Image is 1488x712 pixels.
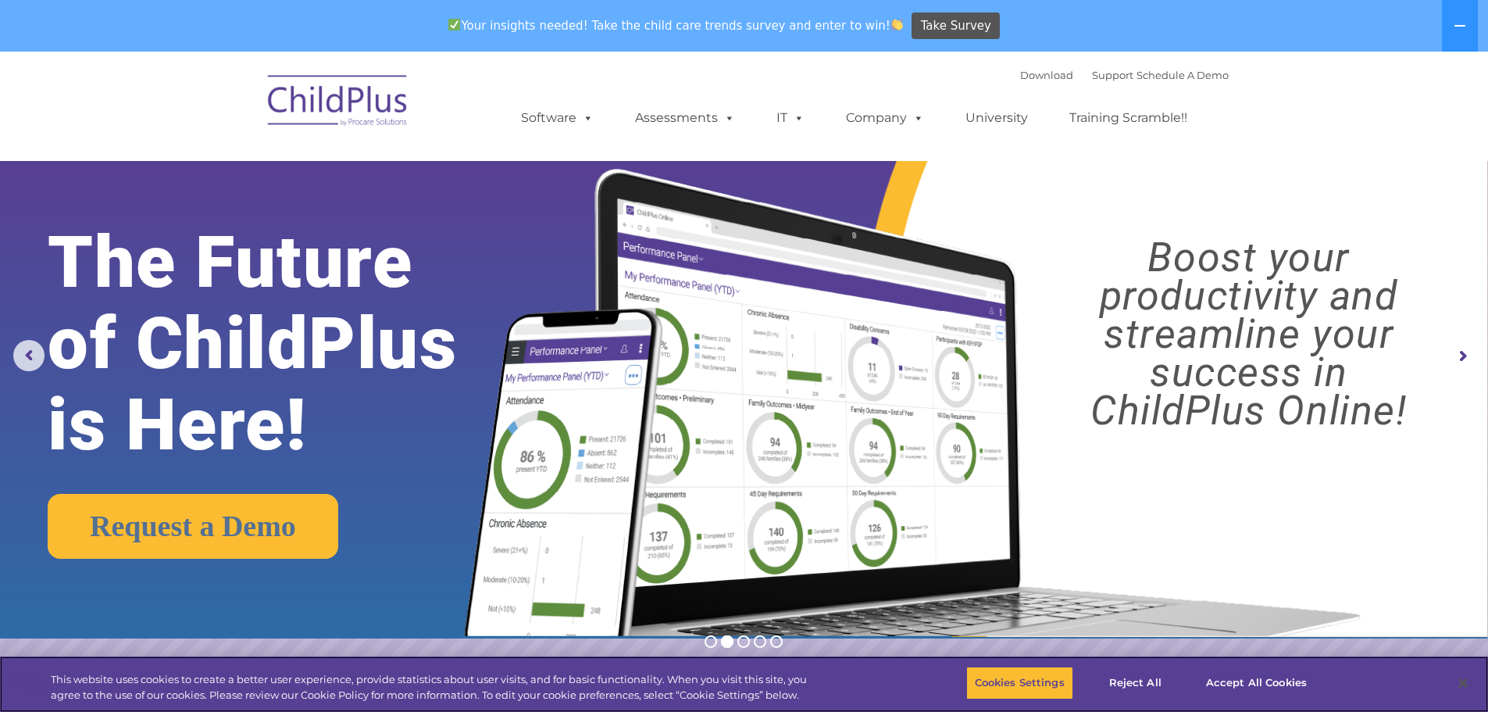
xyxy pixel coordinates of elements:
[966,667,1073,699] button: Cookies Settings
[1054,102,1203,134] a: Training Scramble!!
[761,102,820,134] a: IT
[217,103,265,115] span: Last name
[1197,667,1315,699] button: Accept All Cookies
[1020,69,1073,81] a: Download
[48,494,338,559] a: Request a Demo
[1028,238,1469,430] rs-layer: Boost your productivity and streamline your success in ChildPlus Online!
[950,102,1044,134] a: University
[505,102,609,134] a: Software
[891,19,903,30] img: 👏
[921,13,991,40] span: Take Survey
[619,102,751,134] a: Assessments
[1092,69,1133,81] a: Support
[51,672,819,703] div: This website uses cookies to create a better user experience, provide statistics about user visit...
[442,10,910,41] span: Your insights needed! Take the child care trends survey and enter to win!
[912,13,1000,40] a: Take Survey
[1020,69,1229,81] font: |
[448,19,460,30] img: ✅
[1137,69,1229,81] a: Schedule A Demo
[830,102,940,134] a: Company
[1446,666,1480,700] button: Close
[1087,667,1184,699] button: Reject All
[48,222,523,466] rs-layer: The Future of ChildPlus is Here!
[217,167,284,179] span: Phone number
[260,64,416,142] img: ChildPlus by Procare Solutions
